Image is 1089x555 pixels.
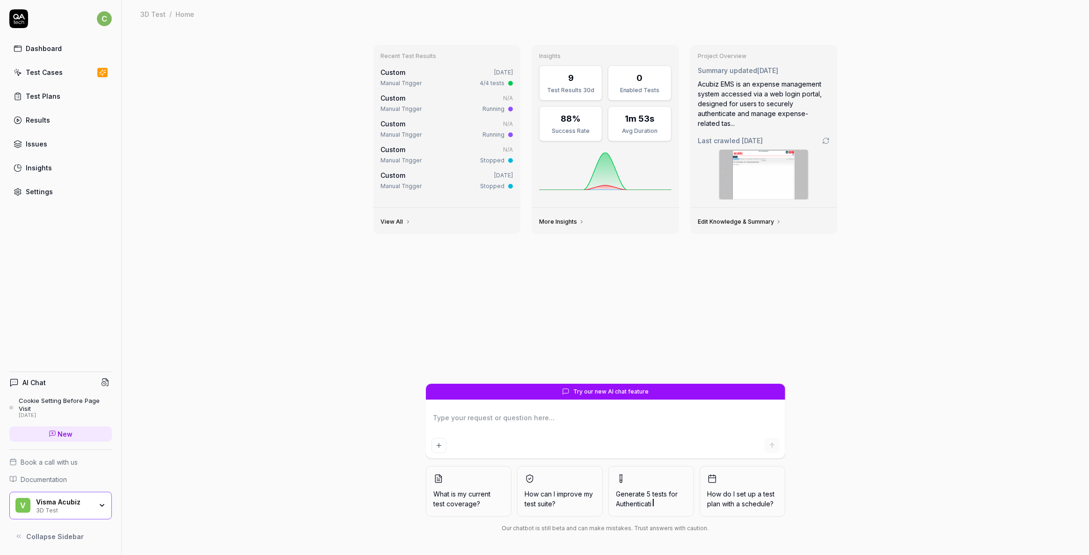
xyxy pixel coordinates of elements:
[9,87,112,105] a: Test Plans
[616,489,686,509] span: Generate 5 tests for
[698,136,763,146] span: Last crawled
[26,91,60,101] div: Test Plans
[614,86,665,95] div: Enabled Tests
[26,44,62,53] div: Dashboard
[381,131,422,139] div: Manual Trigger
[561,112,581,125] div: 88%
[36,506,92,513] div: 3D Test
[9,63,112,81] a: Test Cases
[742,137,763,145] time: [DATE]
[381,52,513,60] h3: Recent Test Results
[698,52,830,60] h3: Project Overview
[614,127,665,135] div: Avg Duration
[482,131,504,139] div: Running
[480,156,504,165] div: Stopped
[381,105,422,113] div: Manual Trigger
[9,492,112,520] button: VVisma Acubiz3D Test
[9,159,112,177] a: Insights
[381,218,411,226] a: View All
[757,66,778,74] time: [DATE]
[698,79,830,128] div: Acubiz EMS is an expense management system accessed via a web login portal, designed for users to...
[140,9,166,19] div: 3D Test
[698,66,757,74] span: Summary updated
[503,146,513,153] span: N/A
[503,120,513,127] span: N/A
[381,94,406,102] span: Custom
[26,532,84,541] span: Collapse Sidebar
[15,498,30,513] span: V
[36,498,92,506] div: Visma Acubiz
[26,115,50,125] div: Results
[58,429,73,439] span: New
[545,86,596,95] div: Test Results 30d
[9,527,112,546] button: Collapse Sidebar
[545,127,596,135] div: Success Rate
[21,457,78,467] span: Book a call with us
[9,426,112,442] a: New
[381,156,422,165] div: Manual Trigger
[616,500,652,508] span: Authenticati
[379,143,515,167] a: CustomN/AManual TriggerStopped
[175,9,194,19] div: Home
[9,183,112,201] a: Settings
[517,466,603,517] button: How can I improve my test suite?
[568,72,574,84] div: 9
[26,187,53,197] div: Settings
[608,466,694,517] button: Generate 5 tests forAuthenticati
[169,9,172,19] div: /
[26,67,63,77] div: Test Cases
[22,378,46,387] h4: AI Chat
[379,117,515,141] a: CustomN/AManual TriggerRunning
[434,489,504,509] span: What is my current test coverage?
[9,397,112,418] a: Cookie Setting Before Page Visit[DATE]
[719,150,808,199] img: Screenshot
[21,475,67,484] span: Documentation
[381,146,406,153] span: Custom
[503,95,513,102] span: N/A
[381,120,406,128] span: Custom
[381,79,422,88] div: Manual Trigger
[426,466,512,517] button: What is my current test coverage?
[381,68,406,76] span: Custom
[9,111,112,129] a: Results
[539,52,672,60] h3: Insights
[97,9,112,28] button: c
[9,457,112,467] a: Book a call with us
[698,218,782,226] a: Edit Knowledge & Summary
[822,137,830,145] a: Go to crawling settings
[539,218,585,226] a: More Insights
[381,182,422,190] div: Manual Trigger
[19,412,112,419] div: [DATE]
[573,387,649,396] span: Try our new AI chat feature
[97,11,112,26] span: c
[19,397,112,412] div: Cookie Setting Before Page Visit
[494,69,513,76] time: [DATE]
[379,168,515,192] a: Custom[DATE]Manual TriggerStopped
[379,66,515,89] a: Custom[DATE]Manual Trigger4/4 tests
[9,39,112,58] a: Dashboard
[700,466,785,517] button: How do I set up a test plan with a schedule?
[9,135,112,153] a: Issues
[431,438,446,453] button: Add attachment
[26,163,52,173] div: Insights
[379,91,515,115] a: CustomN/AManual TriggerRunning
[482,105,504,113] div: Running
[708,489,777,509] span: How do I set up a test plan with a schedule?
[525,489,595,509] span: How can I improve my test suite?
[494,172,513,179] time: [DATE]
[480,182,504,190] div: Stopped
[637,72,643,84] div: 0
[26,139,47,149] div: Issues
[426,524,785,533] div: Our chatbot is still beta and can make mistakes. Trust answers with caution.
[625,112,655,125] div: 1m 53s
[9,475,112,484] a: Documentation
[381,171,406,179] span: Custom
[480,79,504,88] div: 4/4 tests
